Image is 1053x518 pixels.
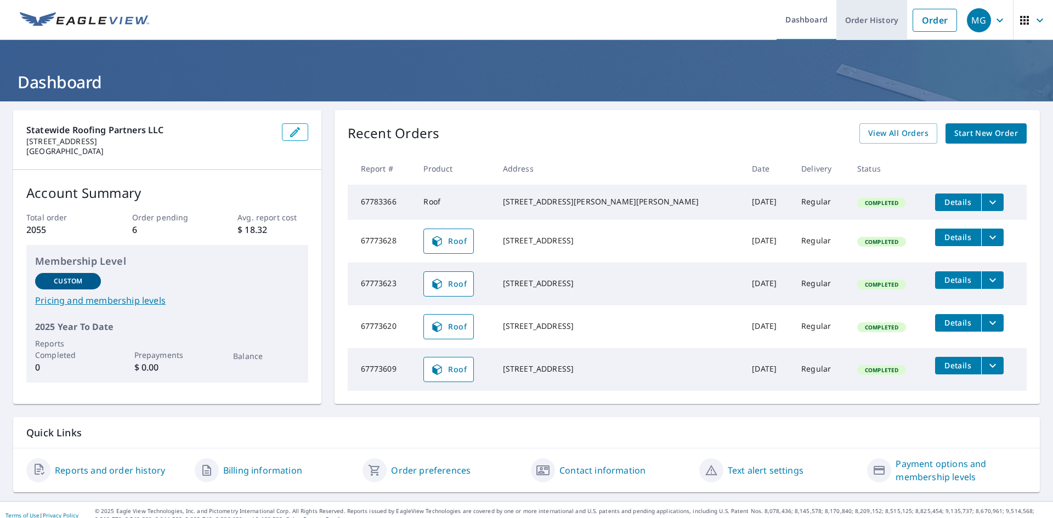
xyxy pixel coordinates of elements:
[967,8,991,32] div: MG
[26,223,97,236] p: 2055
[728,464,803,477] a: Text alert settings
[935,357,981,374] button: detailsBtn-67773609
[423,271,474,297] a: Roof
[237,223,308,236] p: $ 18.32
[26,123,273,136] p: Statewide Roofing Partners LLC
[503,321,735,332] div: [STREET_ADDRESS]
[35,254,299,269] p: Membership Level
[26,426,1027,440] p: Quick Links
[132,212,202,223] p: Order pending
[503,235,735,246] div: [STREET_ADDRESS]
[26,146,273,156] p: [GEOGRAPHIC_DATA]
[13,71,1040,93] h1: Dashboard
[981,229,1004,246] button: filesDropdownBtn-67773628
[792,220,848,263] td: Regular
[233,350,299,362] p: Balance
[348,220,415,263] td: 67773628
[792,305,848,348] td: Regular
[26,183,308,203] p: Account Summary
[423,229,474,254] a: Roof
[348,305,415,348] td: 67773620
[223,464,302,477] a: Billing information
[942,317,975,328] span: Details
[134,361,200,374] p: $ 0.00
[743,263,792,305] td: [DATE]
[35,320,299,333] p: 2025 Year To Date
[348,123,440,144] p: Recent Orders
[743,305,792,348] td: [DATE]
[431,363,467,376] span: Roof
[868,127,929,140] span: View All Orders
[423,314,474,339] a: Roof
[935,193,981,211] button: detailsBtn-67783366
[423,357,474,382] a: Roof
[503,196,735,207] div: [STREET_ADDRESS][PERSON_NAME][PERSON_NAME]
[743,220,792,263] td: [DATE]
[35,338,101,361] p: Reports Completed
[55,464,165,477] a: Reports and order history
[415,152,494,185] th: Product
[935,271,981,289] button: detailsBtn-67773623
[494,152,744,185] th: Address
[35,294,299,307] a: Pricing and membership levels
[981,271,1004,289] button: filesDropdownBtn-67773623
[858,238,905,246] span: Completed
[743,152,792,185] th: Date
[981,193,1004,211] button: filesDropdownBtn-67783366
[792,185,848,220] td: Regular
[954,127,1018,140] span: Start New Order
[935,314,981,332] button: detailsBtn-67773620
[20,12,149,29] img: EV Logo
[26,212,97,223] p: Total order
[792,348,848,391] td: Regular
[743,348,792,391] td: [DATE]
[792,263,848,305] td: Regular
[942,232,975,242] span: Details
[391,464,471,477] a: Order preferences
[348,348,415,391] td: 67773609
[981,357,1004,374] button: filesDropdownBtn-67773609
[54,276,82,286] p: Custom
[743,185,792,220] td: [DATE]
[431,320,467,333] span: Roof
[237,212,308,223] p: Avg. report cost
[946,123,1027,144] a: Start New Order
[848,152,926,185] th: Status
[942,275,975,285] span: Details
[26,136,273,146] p: [STREET_ADDRESS]
[792,152,848,185] th: Delivery
[134,349,200,361] p: Prepayments
[858,199,905,207] span: Completed
[858,323,905,331] span: Completed
[415,185,494,220] td: Roof
[348,152,415,185] th: Report #
[35,361,101,374] p: 0
[896,457,1027,483] a: Payment options and membership levels
[942,360,975,371] span: Details
[132,223,202,236] p: 6
[503,278,735,289] div: [STREET_ADDRESS]
[431,235,467,248] span: Roof
[559,464,646,477] a: Contact information
[935,229,981,246] button: detailsBtn-67773628
[981,314,1004,332] button: filesDropdownBtn-67773620
[348,185,415,220] td: 67783366
[348,263,415,305] td: 67773623
[913,9,957,32] a: Order
[942,197,975,207] span: Details
[503,363,735,374] div: [STREET_ADDRESS]
[859,123,937,144] a: View All Orders
[431,277,467,291] span: Roof
[858,281,905,288] span: Completed
[858,366,905,374] span: Completed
